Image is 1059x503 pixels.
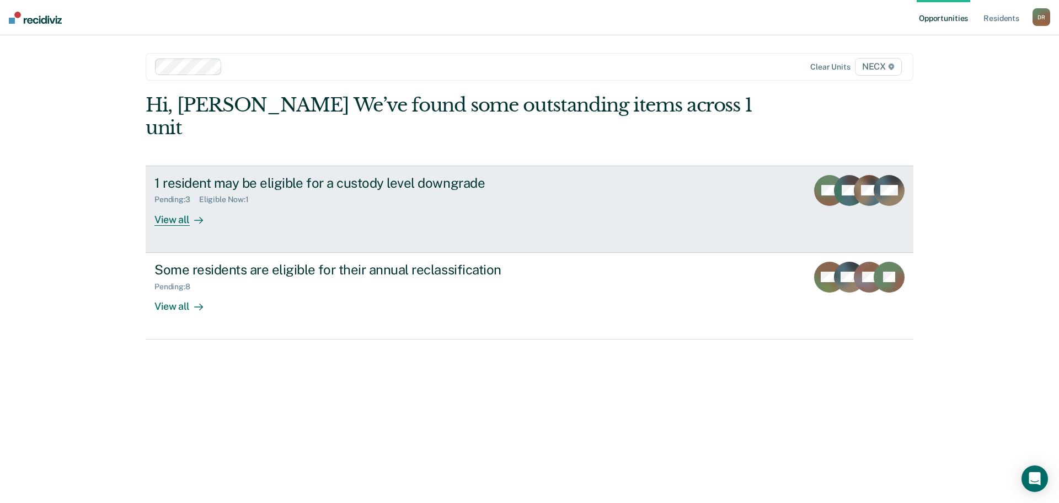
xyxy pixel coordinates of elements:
[199,195,258,204] div: Eligible Now : 1
[146,253,913,340] a: Some residents are eligible for their annual reclassificationPending:8View all
[154,282,199,292] div: Pending : 8
[1033,8,1050,26] div: D R
[810,62,851,72] div: Clear units
[154,262,542,278] div: Some residents are eligible for their annual reclassification
[154,204,216,226] div: View all
[1021,465,1048,492] div: Open Intercom Messenger
[146,94,760,139] div: Hi, [PERSON_NAME] We’ve found some outstanding items across 1 unit
[146,166,913,253] a: 1 resident may be eligible for a custody level downgradePending:3Eligible Now:1View all
[1033,8,1050,26] button: DR
[154,291,216,313] div: View all
[9,12,62,24] img: Recidiviz
[154,175,542,191] div: 1 resident may be eligible for a custody level downgrade
[855,58,902,76] span: NECX
[154,195,199,204] div: Pending : 3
